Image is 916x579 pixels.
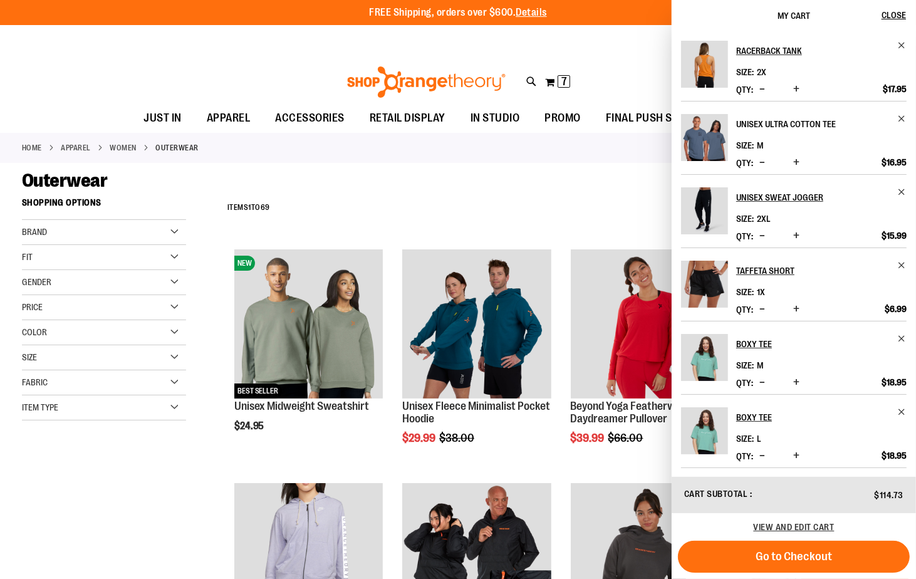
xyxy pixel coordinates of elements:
img: Taffeta Short [681,261,728,308]
a: Boxy Tee [681,334,728,389]
span: BEST SELLER [234,383,282,399]
a: Racerback Tank [681,41,728,96]
a: Beyond Yoga Featherweight Daydreamer Pullover [571,400,700,425]
a: Remove item [897,114,907,123]
button: Increase product quantity [790,377,803,389]
span: JUST IN [144,104,182,132]
button: Decrease product quantity [756,230,768,243]
span: $15.99 [882,230,907,241]
button: Increase product quantity [790,230,803,243]
a: Details [516,7,547,18]
label: Qty [736,158,753,168]
strong: Shopping Options [22,192,186,220]
span: $6.99 [885,303,907,315]
span: Fabric [22,377,48,387]
a: Unisex Sweat Jogger [736,187,907,207]
img: Boxy Tee [681,334,728,381]
label: Qty [736,378,753,388]
div: product [565,243,726,476]
h2: Unisex Ultra Cotton Tee [736,114,890,134]
div: product [396,243,558,476]
a: Boxy Tee [681,407,728,462]
span: NEW [234,256,255,271]
span: 69 [261,203,270,212]
span: Color [22,327,47,337]
button: Decrease product quantity [756,303,768,316]
a: Taffeta Short [736,261,907,281]
a: Unisex Ultra Cotton Tee [681,114,728,169]
a: WOMEN [110,142,137,154]
span: PROMO [545,104,581,132]
span: $38.00 [439,432,476,444]
span: Size [22,352,37,362]
li: Product [681,41,907,101]
span: Close [882,10,906,20]
span: Gender [22,277,51,287]
a: Unisex Midweight SweatshirtNEWBEST SELLER [234,249,383,400]
span: My Cart [778,11,810,21]
dt: Size [736,67,754,77]
span: RETAIL DISPLAY [370,104,445,132]
h2: Racerback Tank [736,41,890,61]
label: Qty [736,305,753,315]
strong: Outerwear [156,142,199,154]
span: M [757,140,763,150]
button: Decrease product quantity [756,377,768,389]
span: APPAREL [207,104,251,132]
span: $114.73 [875,490,904,500]
a: Remove item [897,261,907,270]
a: Taffeta Short [681,261,728,316]
label: Qty [736,231,753,241]
span: Brand [22,227,47,237]
button: Go to Checkout [678,541,910,573]
li: Product [681,321,907,394]
span: M [757,360,763,370]
button: Increase product quantity [790,303,803,316]
button: Increase product quantity [790,83,803,96]
h2: Boxy Tee [736,407,890,427]
a: Unisex Sweat Jogger [681,187,728,243]
span: Price [22,302,43,312]
img: Unisex Ultra Cotton Tee [681,114,728,161]
a: Unisex Ultra Cotton Tee [736,114,907,134]
span: Cart Subtotal [684,489,748,499]
span: Go to Checkout [756,550,832,563]
span: L [757,434,761,444]
h2: Unisex Sweat Jogger [736,187,890,207]
span: $16.95 [882,157,907,168]
a: APPAREL [61,142,91,154]
span: ACCESSORIES [276,104,345,132]
span: Outerwear [22,170,108,191]
span: 7 [561,75,567,88]
button: Increase product quantity [790,450,803,462]
a: Remove item [897,334,907,343]
img: Boxy Tee [681,407,728,454]
span: 1X [757,287,765,297]
img: Unisex Sweat Jogger [681,187,728,234]
dt: Size [736,140,754,150]
li: Product [681,394,907,468]
dt: Size [736,214,754,224]
a: Remove item [897,187,907,197]
img: Unisex Midweight Sweatshirt [234,249,383,399]
span: $39.99 [571,432,606,444]
span: $18.95 [882,377,907,388]
span: FINAL PUSH SALE [606,104,690,132]
p: FREE Shipping, orders over $600. [369,6,547,20]
span: 2XL [757,214,771,224]
span: IN STUDIO [471,104,520,132]
span: Fit [22,252,33,262]
span: $66.00 [608,432,645,444]
img: Unisex Fleece Minimalist Pocket Hoodie [402,249,551,399]
a: Remove item [897,41,907,50]
h2: Boxy Tee [736,334,890,354]
button: Decrease product quantity [756,83,768,96]
li: Product [681,248,907,321]
a: Home [22,142,42,154]
h2: Taffeta Short [736,261,890,281]
span: Item Type [22,402,58,412]
label: Qty [736,85,753,95]
a: Boxy Tee [736,407,907,427]
a: View and edit cart [754,522,835,532]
